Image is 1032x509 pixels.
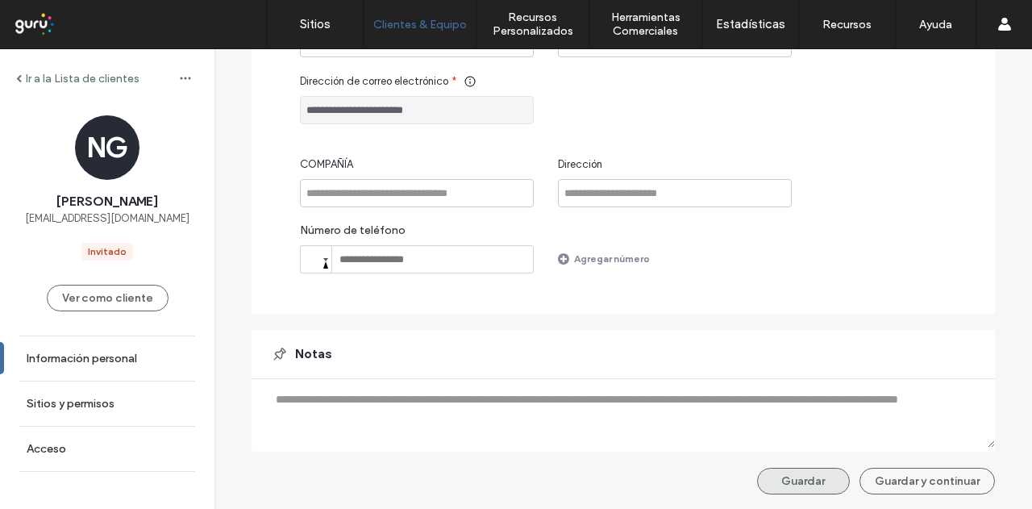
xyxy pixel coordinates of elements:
[75,115,139,180] div: NG
[859,468,995,494] button: Guardar y continuar
[25,211,189,227] span: [EMAIL_ADDRESS][DOMAIN_NAME]
[373,18,467,31] label: Clientes & Equipo
[35,11,79,26] span: Ayuda
[47,285,169,311] button: Ver como cliente
[300,96,534,124] input: Dirección de correo electrónico
[558,156,602,173] span: Dirección
[56,193,158,211] span: [PERSON_NAME]
[27,352,137,365] label: Información personal
[716,17,785,31] label: Estadísticas
[88,244,127,259] div: Invitado
[476,10,589,38] label: Recursos Personalizados
[589,10,701,38] label: Herramientas Comerciales
[300,156,353,173] span: COMPAÑÍA
[300,223,534,245] label: Número de teléfono
[757,468,850,494] button: Guardar
[300,17,331,31] label: Sitios
[295,345,332,363] span: Notas
[300,73,448,90] span: Dirección de correo electrónico
[574,244,650,273] label: Agregar número
[558,179,792,207] input: Dirección
[26,72,139,86] label: Ir a la Lista de clientes
[300,179,534,207] input: COMPAÑÍA
[27,397,114,411] label: Sitios y permisos
[27,442,66,456] label: Acceso
[822,18,872,31] label: Recursos
[919,18,952,31] label: Ayuda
